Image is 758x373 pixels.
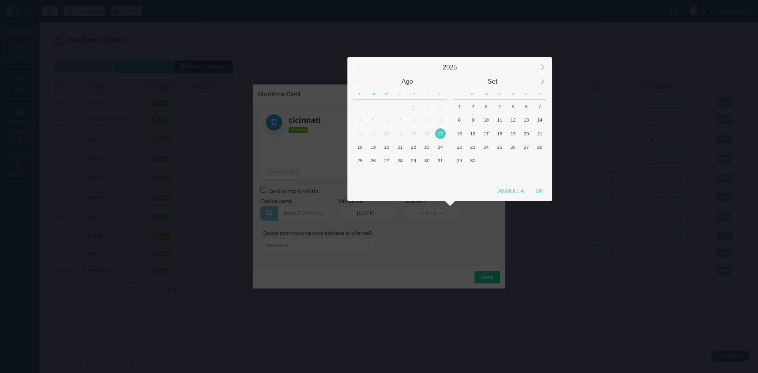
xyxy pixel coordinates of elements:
[433,167,447,181] div: Domenica, Settembre 7
[367,88,380,99] div: Martedì
[492,184,530,198] div: Annulla
[534,59,551,76] div: Next Year
[420,154,433,167] div: Sabato, Agosto 30
[466,127,480,140] div: Martedì, Settembre 16
[380,154,394,167] div: Mercoledì, Agosto 27
[533,167,546,181] div: Domenica, Ottobre 12
[355,142,365,152] div: 18
[380,88,394,99] div: Mercoledì
[365,60,535,74] div: 2025
[367,154,380,167] div: Martedì, Agosto 26
[467,114,478,125] div: 9
[394,99,407,113] div: Giovedì, Luglio 31
[467,155,478,166] div: 30
[506,113,520,127] div: Venerdì, Settembre 12
[407,99,420,113] div: Venerdì, Agosto 1
[533,88,546,99] div: Domenica
[521,142,532,152] div: 27
[535,101,545,112] div: 7
[435,101,446,112] div: 3
[353,113,367,127] div: Lunedì, Agosto 4
[368,114,379,125] div: 5
[508,114,518,125] div: 12
[420,140,433,154] div: Sabato, Agosto 23
[535,142,545,152] div: 28
[520,154,533,167] div: Sabato, Ottobre 4
[420,127,433,140] div: Sabato, Agosto 16
[480,99,493,113] div: Mercoledì, Settembre 3
[466,113,480,127] div: Martedì, Settembre 9
[435,155,446,166] div: 31
[395,114,405,125] div: 7
[367,127,380,140] div: Martedì, Agosto 12
[453,140,466,154] div: Lunedì, Settembre 22
[493,127,507,140] div: Giovedì, Settembre 18
[506,167,520,181] div: Venerdì, Ottobre 10
[493,167,507,181] div: Giovedì, Ottobre 9
[422,155,432,166] div: 30
[533,99,546,113] div: Domenica, Settembre 7
[353,127,367,140] div: Lunedì, Agosto 11
[521,128,532,139] div: 20
[508,128,518,139] div: 19
[466,88,480,99] div: Martedì
[420,99,433,113] div: Sabato, Agosto 2
[520,88,533,99] div: Sabato
[453,127,466,140] div: Lunedì, Settembre 15
[494,142,505,152] div: 25
[467,128,478,139] div: 16
[408,101,419,112] div: 1
[394,154,407,167] div: Giovedì, Agosto 28
[534,73,551,90] div: Next Month
[481,128,492,139] div: 17
[533,154,546,167] div: Domenica, Ottobre 5
[422,142,432,152] div: 23
[367,113,380,127] div: Martedì, Agosto 5
[480,154,493,167] div: Mercoledì, Ottobre 1
[493,113,507,127] div: Giovedì, Settembre 11
[394,127,407,140] div: Giovedì, Agosto 14
[367,140,380,154] div: Martedì, Agosto 19
[506,99,520,113] div: Venerdì, Settembre 5
[533,113,546,127] div: Domenica, Settembre 14
[353,140,367,154] div: Lunedì, Agosto 18
[453,99,466,113] div: Lunedì, Settembre 1
[466,99,480,113] div: Martedì, Settembre 2
[422,101,432,112] div: 2
[395,142,405,152] div: 21
[368,155,379,166] div: 26
[433,113,447,127] div: Domenica, Agosto 10
[381,128,392,139] div: 13
[507,88,520,99] div: Venerdì
[394,167,407,181] div: Giovedì, Settembre 4
[420,113,433,127] div: Sabato, Agosto 9
[420,88,433,99] div: Sabato
[435,114,446,125] div: 10
[408,114,419,125] div: 8
[353,88,367,99] div: Lunedì
[508,142,518,152] div: 26
[493,99,507,113] div: Giovedì, Settembre 4
[407,127,420,140] div: Venerdì, Agosto 15
[481,101,492,112] div: 3
[355,128,365,139] div: 11
[521,114,532,125] div: 13
[433,140,447,154] div: Domenica, Agosto 24
[349,73,366,90] div: Previous Month
[394,113,407,127] div: Giovedì, Agosto 7
[353,99,367,113] div: Lunedì, Luglio 28
[493,140,507,154] div: Giovedì, Settembre 25
[450,74,535,88] div: Settembre
[493,154,507,167] div: Giovedì, Ottobre 2
[520,99,533,113] div: Sabato, Settembre 6
[454,101,465,112] div: 1
[506,127,520,140] div: Venerdì, Settembre 19
[394,88,407,99] div: Giovedì
[395,128,405,139] div: 14
[395,155,405,166] div: 28
[353,154,367,167] div: Lunedì, Agosto 25
[407,154,420,167] div: Venerdì, Agosto 29
[467,142,478,152] div: 23
[508,101,518,112] div: 5
[480,140,493,154] div: Mercoledì, Settembre 24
